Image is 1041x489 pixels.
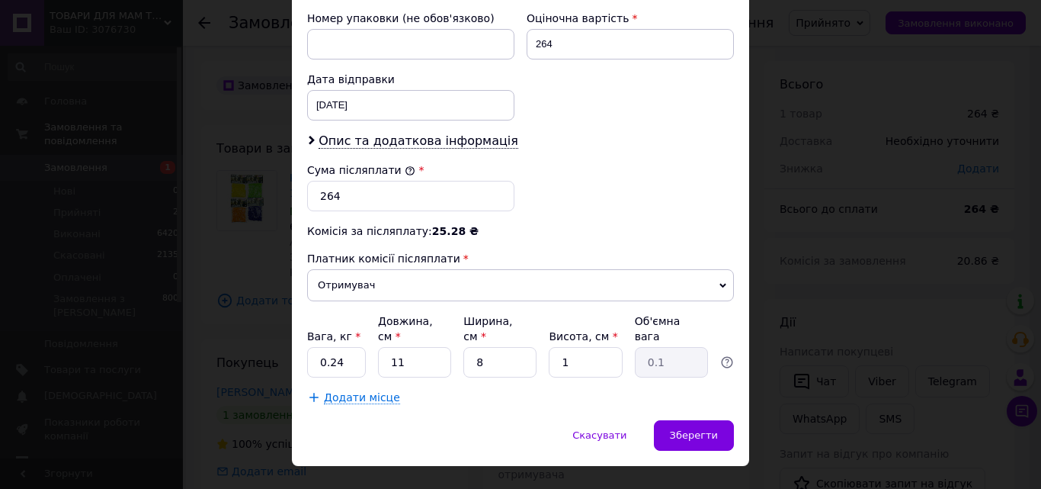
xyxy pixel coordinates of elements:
span: Отримувач [307,269,734,301]
span: Скасувати [572,429,626,441]
span: Зберегти [670,429,718,441]
label: Ширина, см [463,315,512,343]
div: Комісія за післяплату: [307,224,734,239]
span: Додати місце [324,391,400,404]
span: Опис та додаткова інформація [319,134,518,149]
div: Номер упаковки (не обов'язково) [307,11,514,26]
label: Вага, кг [307,330,360,343]
span: Платник комісії післяплати [307,253,460,265]
div: Оціночна вартість [527,11,734,26]
label: Висота, см [549,330,617,343]
div: Дата відправки [307,72,514,87]
label: Довжина, см [378,315,433,343]
span: 25.28 ₴ [432,225,479,237]
label: Сума післяплати [307,164,415,176]
div: Об'ємна вага [635,314,708,344]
